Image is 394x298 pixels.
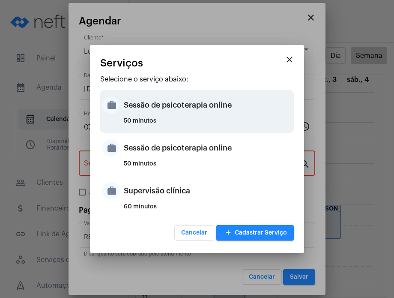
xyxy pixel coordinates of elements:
[102,139,119,157] mat-icon: work
[100,57,143,69] span: Serviços
[223,227,233,239] mat-icon: add
[124,118,292,131] div: 50 minutos
[124,135,292,161] div: Sessão de psicoterapia online
[216,225,294,241] button: Cadastrar Serviço
[100,75,294,83] p: Selecione o serviço abaixo:
[181,230,207,236] span: Cancelar
[124,161,292,174] div: 50 minutos
[284,54,295,65] mat-icon: close
[124,92,292,118] div: Sessão de psicoterapia online
[174,225,214,241] button: Cancelar
[124,204,292,217] div: 60 minutos
[124,178,292,204] div: Supervisão clínica
[102,96,119,114] mat-icon: work
[102,182,119,199] mat-icon: work
[223,230,287,236] span: Cadastrar Serviço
